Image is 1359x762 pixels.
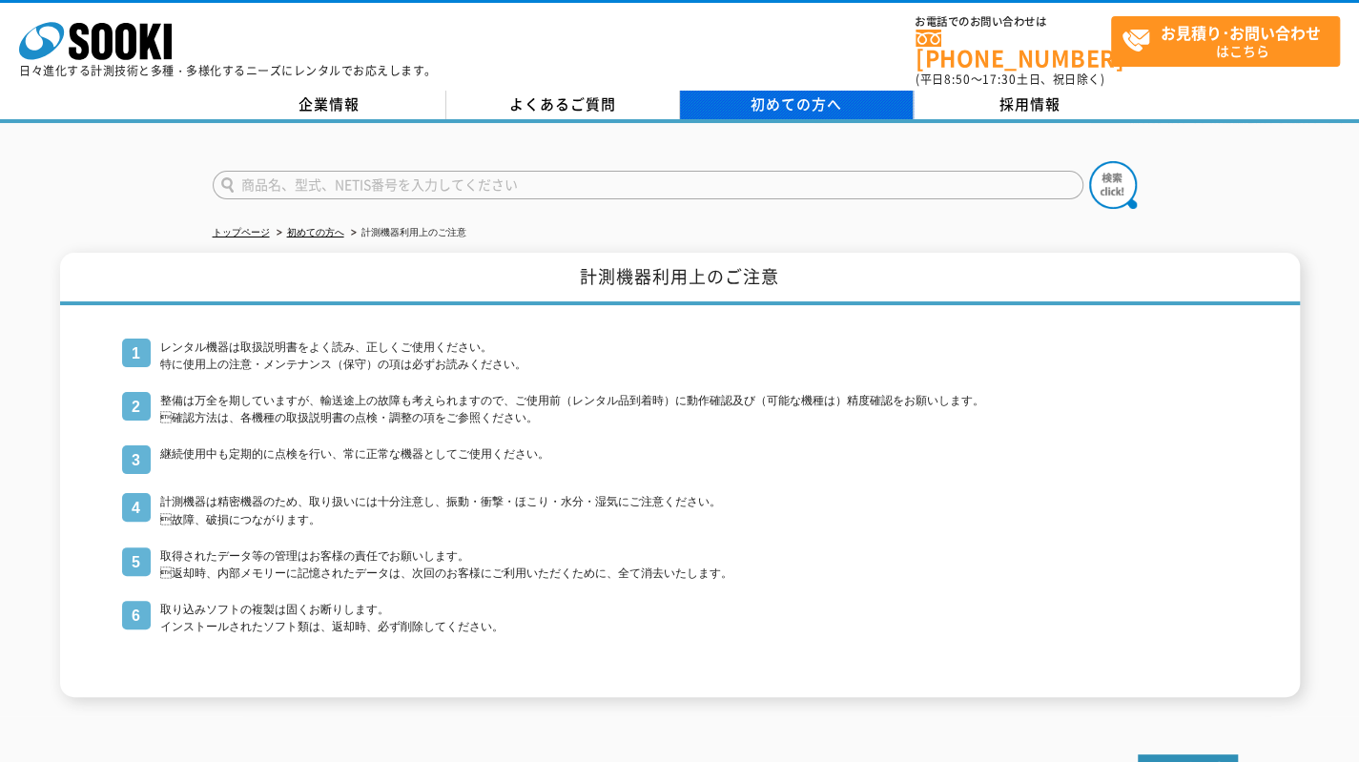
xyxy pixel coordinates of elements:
[213,91,446,119] a: 企業情報
[944,71,971,88] span: 8:50
[751,93,842,114] span: 初めての方へ
[122,547,1238,582] li: 取得されたデータ等の管理はお客様の責任でお願いします。 返却時、内部メモリーに記憶されたデータは、次回のお客様にご利用いただくために、全て消去いたします。
[1111,16,1340,67] a: お見積り･お問い合わせはこちら
[213,171,1083,199] input: 商品名、型式、NETIS番号を入力してください
[1089,161,1137,209] img: btn_search.png
[1161,21,1321,44] strong: お見積り･お問い合わせ
[680,91,914,119] a: 初めての方へ
[446,91,680,119] a: よくあるご質問
[213,227,270,237] a: トップページ
[982,71,1017,88] span: 17:30
[916,16,1111,28] span: お電話でのお問い合わせは
[914,91,1147,119] a: 採用情報
[122,445,1238,474] li: 継続使用中も定期的に点検を行い、常に正常な機器としてご使用ください。
[60,253,1300,305] h1: 計測機器利用上のご注意
[1122,17,1339,65] span: はこちら
[122,339,1238,373] li: レンタル機器は取扱説明書をよく読み、正しくご使用ください。 特に使用上の注意・メンテナンス（保守）の項は必ずお読みください。
[287,227,344,237] a: 初めての方へ
[916,71,1104,88] span: (平日 ～ 土日、祝日除く)
[19,65,437,76] p: 日々進化する計測技術と多種・多様化するニーズにレンタルでお応えします。
[916,30,1111,69] a: [PHONE_NUMBER]
[347,223,466,243] li: 計測機器利用上のご注意
[122,601,1238,635] li: 取り込みソフトの複製は固くお断りします。 インストールされたソフト類は、返却時、必ず削除してください。
[122,392,1238,426] li: 整備は万全を期していますが、輸送途上の故障も考えられますので、ご使用前（レンタル品到着時）に動作確認及び（可能な機種は）精度確認をお願いします。 確認方法は、各機種の取扱説明書の点検・調整の項...
[122,493,1238,527] li: 計測機器は精密機器のため、取り扱いには十分注意し、振動・衝撃・ほこり・水分・湿気にご注意ください。 故障、破損につながります。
